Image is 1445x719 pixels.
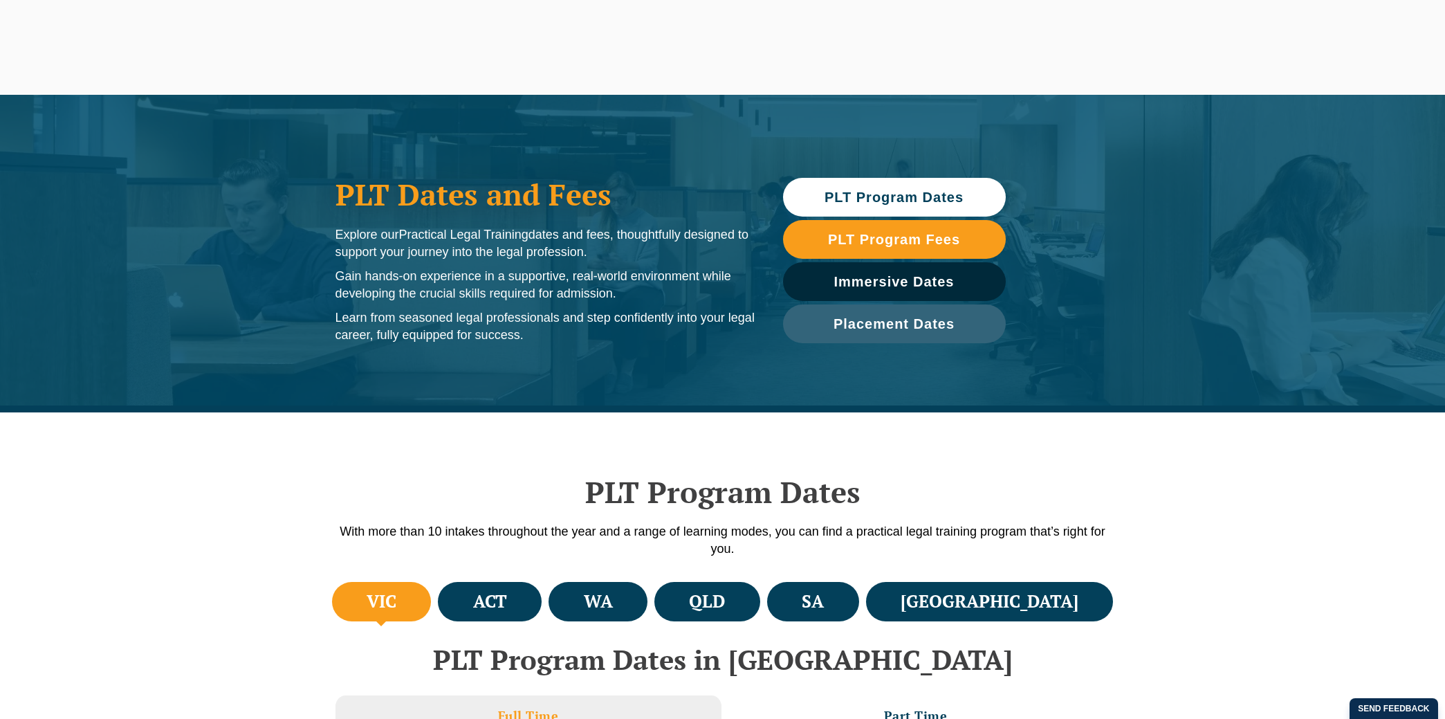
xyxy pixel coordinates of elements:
h4: [GEOGRAPHIC_DATA] [901,590,1078,613]
h4: SA [802,590,824,613]
span: PLT Program Dates [825,190,964,204]
a: PLT Program Fees [783,220,1006,259]
h4: VIC [367,590,396,613]
h2: PLT Program Dates in [GEOGRAPHIC_DATA] [329,644,1117,675]
a: PLT Program Dates [783,178,1006,217]
h1: PLT Dates and Fees [335,177,755,212]
p: Gain hands-on experience in a supportive, real-world environment while developing the crucial ski... [335,268,755,302]
h4: QLD [689,590,725,613]
a: Immersive Dates [783,262,1006,301]
span: Immersive Dates [834,275,955,289]
h4: ACT [473,590,507,613]
p: With more than 10 intakes throughout the year and a range of learning modes, you can find a pract... [329,523,1117,558]
span: PLT Program Fees [828,233,960,246]
h4: WA [584,590,613,613]
span: Placement Dates [834,317,955,331]
a: Placement Dates [783,304,1006,343]
p: Learn from seasoned legal professionals and step confidently into your legal career, fully equipp... [335,309,755,344]
h2: PLT Program Dates [329,475,1117,509]
span: Practical Legal Training [399,228,528,242]
p: Explore our dates and fees, thoughtfully designed to support your journey into the legal profession. [335,226,755,261]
